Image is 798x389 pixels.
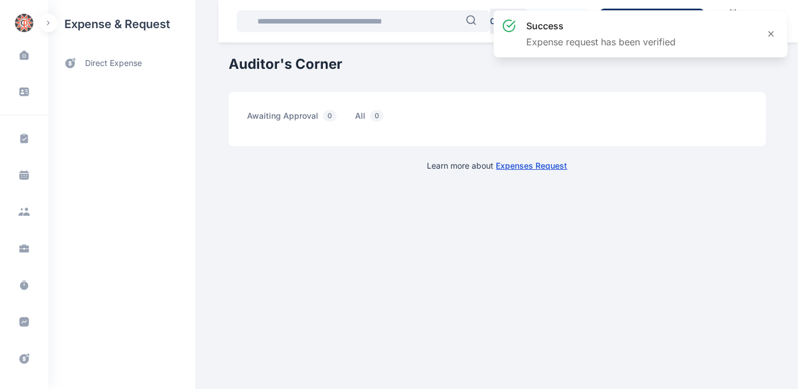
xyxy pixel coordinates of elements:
[48,48,195,79] a: direct expense
[526,19,676,33] h3: success
[247,110,355,128] a: awaiting approval0
[370,110,384,122] span: 0
[490,15,526,27] p: 00 : 00 : 00
[355,110,388,128] span: all
[714,4,753,38] a: Calendar
[323,110,337,122] span: 0
[229,55,766,73] h1: Auditor's Corner
[496,161,568,170] a: Expenses Request
[526,35,676,49] p: Expense request has been verified
[247,110,341,128] span: awaiting approval
[427,160,568,172] p: Learn more about
[85,57,142,69] span: direct expense
[355,110,402,128] a: all0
